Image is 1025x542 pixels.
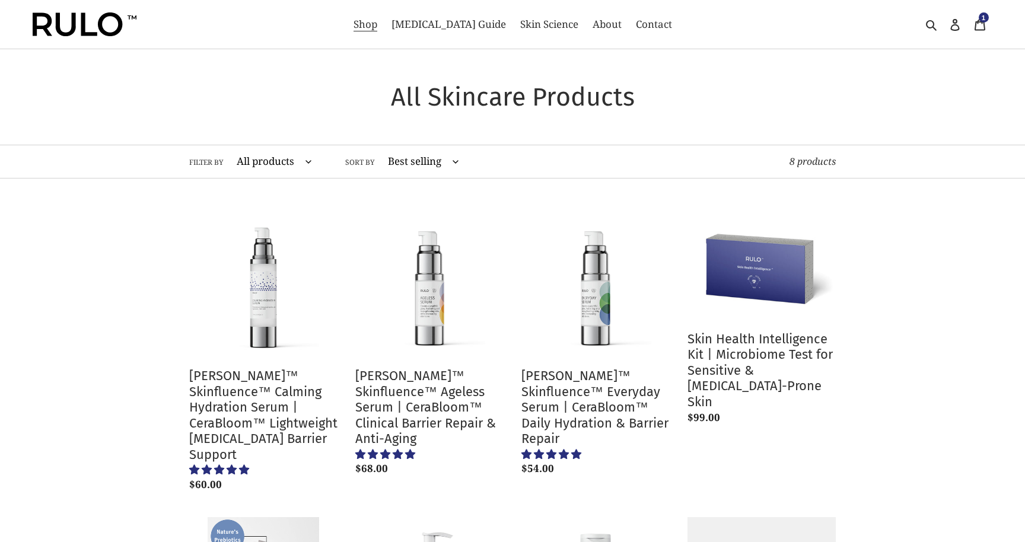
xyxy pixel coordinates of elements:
[189,157,224,168] label: Filter by
[189,82,836,113] h1: All Skincare Products
[982,14,986,21] span: 1
[345,157,375,168] label: Sort by
[33,12,136,36] img: Rulo™ Skin
[790,155,836,168] span: 8 products
[636,17,672,31] span: Contact
[593,17,622,31] span: About
[966,486,1013,530] iframe: Gorgias live chat messenger
[587,15,628,34] a: About
[630,15,678,34] a: Contact
[391,17,506,31] span: [MEDICAL_DATA] Guide
[967,11,992,38] a: 1
[386,15,512,34] a: [MEDICAL_DATA] Guide
[348,15,383,34] a: Shop
[354,17,377,31] span: Shop
[520,17,578,31] span: Skin Science
[514,15,584,34] a: Skin Science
